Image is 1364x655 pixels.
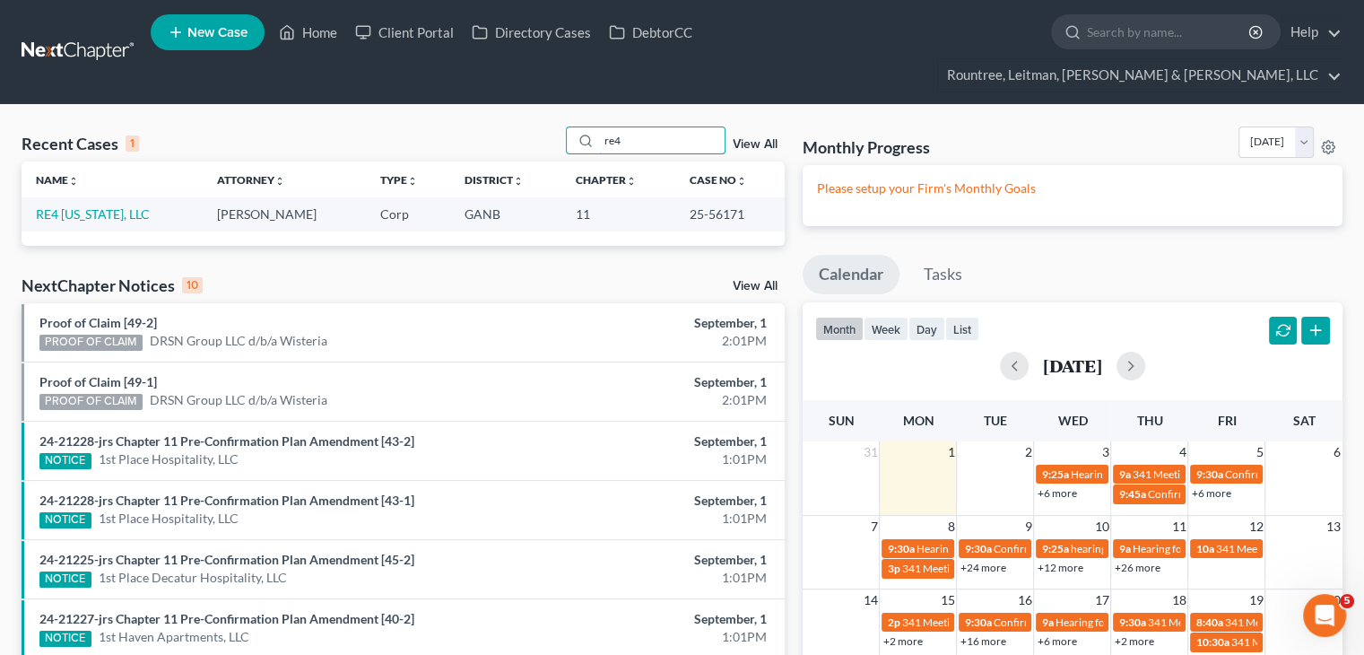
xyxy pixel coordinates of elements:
[39,394,143,410] div: PROOF OF CLAIM
[861,589,879,611] span: 14
[39,315,157,330] a: Proof of Claim [49-2]
[536,569,767,587] div: 1:01PM
[675,197,785,231] td: 25-56171
[536,450,767,468] div: 1:01PM
[536,391,767,409] div: 2:01PM
[938,59,1342,92] a: Rountree, Leitman, [PERSON_NAME] & [PERSON_NAME], LLC
[407,176,418,187] i: unfold_more
[901,616,977,629] span: 341 Meeting for
[733,280,778,293] a: View All
[1292,413,1315,428] span: Sat
[908,317,945,341] button: day
[536,332,767,350] div: 2:01PM
[1281,16,1342,48] a: Help
[217,173,285,187] a: Attorneyunfold_more
[536,432,767,450] div: September, 1
[68,176,79,187] i: unfold_more
[99,569,287,587] a: 1st Place Decatur Hospitality, LLC
[39,335,143,351] div: PROOF OF CLAIM
[513,176,524,187] i: unfold_more
[274,176,285,187] i: unfold_more
[536,492,767,510] div: September, 1
[99,450,239,468] a: 1st Place Hospitality, LLC
[938,589,956,611] span: 15
[1087,15,1251,48] input: Search by name...
[1118,542,1130,555] span: 9a
[1022,441,1033,463] span: 2
[887,616,899,629] span: 2p
[380,173,418,187] a: Typeunfold_more
[39,631,91,647] div: NOTICE
[1070,542,1122,555] span: hearing for
[993,542,1221,555] span: Confirmation Hearing for [PERSON_NAME] Bass
[39,493,414,508] a: 24-21228-jrs Chapter 11 Pre-Confirmation Plan Amendment [43-1]
[1041,467,1068,481] span: 9:25a
[1118,616,1145,629] span: 9:30a
[366,197,450,231] td: Corp
[916,542,969,555] span: Hearing for
[450,197,561,231] td: GANB
[1037,634,1076,648] a: +6 more
[536,373,767,391] div: September, 1
[126,135,139,152] div: 1
[1195,542,1213,555] span: 10a
[600,16,701,48] a: DebtorCC
[1340,594,1354,608] span: 5
[203,197,366,231] td: [PERSON_NAME]
[1037,486,1076,500] a: +6 more
[690,173,747,187] a: Case Nounfold_more
[39,552,414,567] a: 24-21225-jrs Chapter 11 Pre-Confirmation Plan Amendment [45-2]
[1114,634,1153,648] a: +2 more
[536,314,767,332] div: September, 1
[1247,516,1264,537] span: 12
[39,611,414,626] a: 24-21227-jrs Chapter 11 Pre-Confirmation Plan Amendment [40-2]
[39,453,91,469] div: NOTICE
[861,441,879,463] span: 31
[1195,635,1229,649] span: 10:30a
[99,628,249,646] a: 1st Haven Apartments, LLC
[945,317,979,341] button: list
[22,133,139,154] div: Recent Cases
[36,173,79,187] a: Nameunfold_more
[960,634,1005,648] a: +16 more
[828,413,854,428] span: Sun
[1132,542,1186,555] span: Hearing for
[1099,441,1110,463] span: 3
[576,173,637,187] a: Chapterunfold_more
[945,441,956,463] span: 1
[1254,441,1264,463] span: 5
[22,275,203,296] div: NextChapter Notices
[1325,516,1342,537] span: 13
[561,197,675,231] td: 11
[346,16,463,48] a: Client Portal
[1092,516,1110,537] span: 10
[463,16,600,48] a: Directory Cases
[536,510,767,528] div: 1:01PM
[1114,561,1160,574] a: +26 more
[465,173,524,187] a: Districtunfold_more
[626,176,637,187] i: unfold_more
[902,413,934,428] span: Mon
[1325,589,1342,611] span: 20
[1092,589,1110,611] span: 17
[1195,467,1222,481] span: 9:30a
[1303,594,1346,637] iframe: Intercom live chat
[1217,413,1236,428] span: Fri
[270,16,346,48] a: Home
[536,551,767,569] div: September, 1
[1147,616,1222,629] span: 341 Meeting for
[733,138,778,151] a: View All
[536,610,767,628] div: September, 1
[1136,413,1162,428] span: Thu
[536,628,767,646] div: 1:01PM
[1191,486,1230,500] a: +6 more
[964,616,991,629] span: 9:30a
[984,413,1007,428] span: Tue
[39,572,91,588] div: NOTICE
[1247,589,1264,611] span: 19
[901,562,977,575] span: 341 Meeting for
[1057,413,1087,428] span: Wed
[815,317,864,341] button: month
[1195,616,1222,629] span: 8:40a
[1022,516,1033,537] span: 9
